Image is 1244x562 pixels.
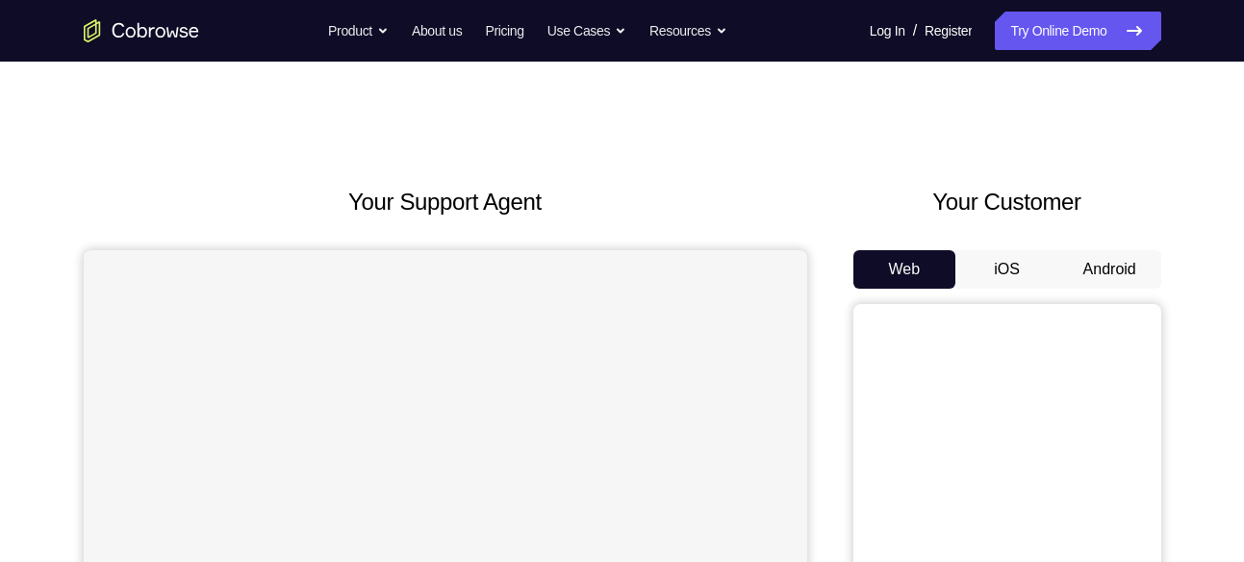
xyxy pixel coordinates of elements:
[649,12,727,50] button: Resources
[84,185,807,219] h2: Your Support Agent
[853,185,1161,219] h2: Your Customer
[1058,250,1161,289] button: Android
[870,12,905,50] a: Log In
[485,12,523,50] a: Pricing
[84,19,199,42] a: Go to the home page
[328,12,389,50] button: Product
[412,12,462,50] a: About us
[547,12,626,50] button: Use Cases
[955,250,1058,289] button: iOS
[853,250,956,289] button: Web
[913,19,917,42] span: /
[925,12,972,50] a: Register
[995,12,1160,50] a: Try Online Demo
